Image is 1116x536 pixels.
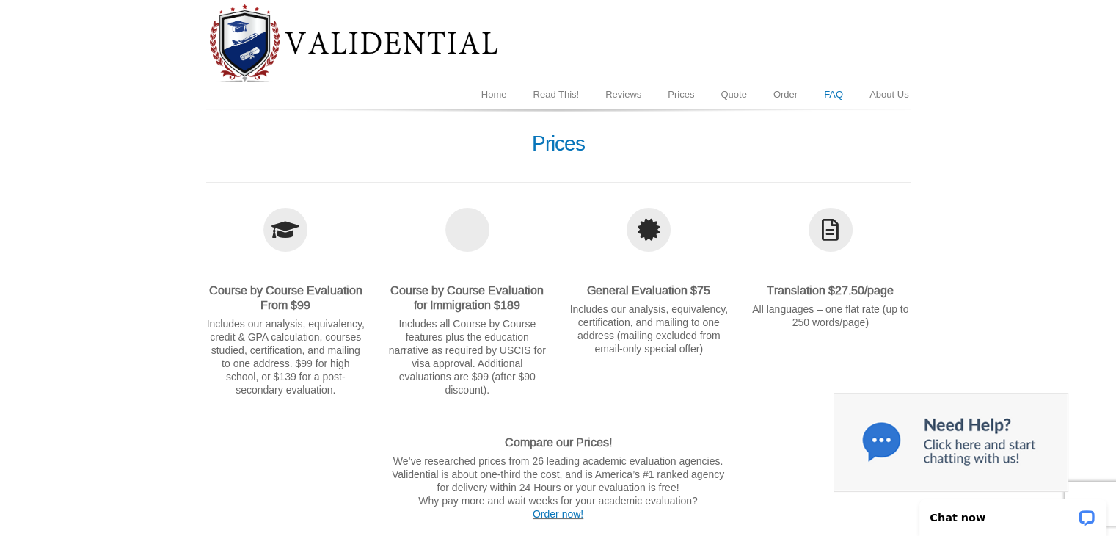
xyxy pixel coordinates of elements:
[206,454,911,521] p: We’ve researched prices from 26 leading academic evaluation agencies. Validential is about one-th...
[834,393,1068,492] img: Chat now
[569,303,729,355] p: Includes our analysis, equivalency, certification, and mailing to one address (mailing excluded f...
[206,3,500,84] img: Diploma Evaluation Service
[751,303,911,329] p: All languages – one flat rate (up to 250 words/page)
[856,81,922,109] a: About Us
[533,508,583,520] a: Order now!
[767,284,894,297] strong: Translation $27.50/page
[468,81,520,109] a: Home
[811,81,856,109] a: FAQ
[387,317,547,396] p: Includes all Course by Course features plus the education narrative as required by USCIS for visa...
[206,132,911,156] h1: Prices
[519,81,592,109] a: Read This!
[206,317,366,396] p: Includes our analysis, equivalency, credit & GPA calculation, courses studied, certification, and...
[707,81,759,109] a: Quote
[209,284,362,311] strong: Course by Course Evaluation From $99
[505,436,612,449] strong: Compare our Prices!
[910,490,1116,536] iframe: LiveChat chat widget
[654,81,707,109] a: Prices
[760,81,811,109] a: Order
[592,81,654,109] a: Reviews
[390,284,544,311] strong: Course by Course Evaluation for Immigration $189
[587,284,710,297] strong: General Evaluation $75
